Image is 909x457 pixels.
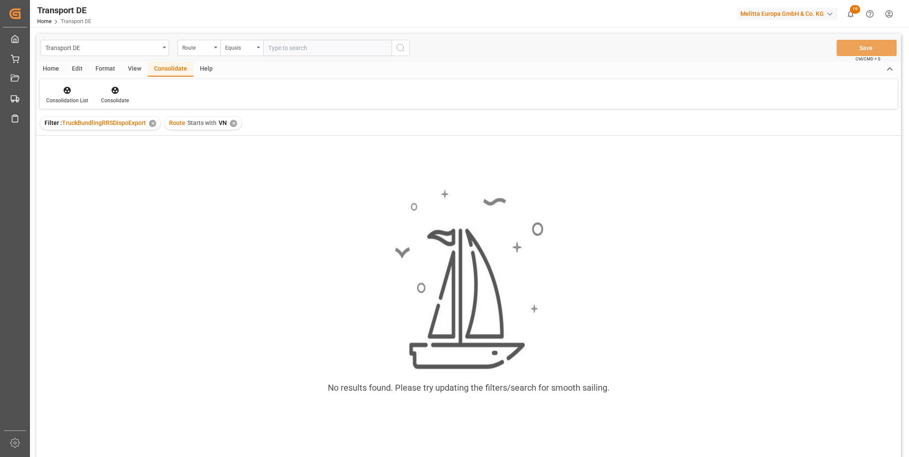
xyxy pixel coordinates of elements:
div: View [122,62,148,77]
button: open menu [220,40,263,56]
div: Edit [65,62,89,77]
div: Transport DE [37,4,91,17]
button: Melitta Europa GmbH & Co. KG [737,6,841,22]
span: TruckBundlingRRSDispoExport [62,119,146,126]
button: Help Center [860,4,879,24]
div: Home [36,62,65,77]
div: Help [193,62,219,77]
div: Route [182,42,211,52]
span: Ctrl/CMD + S [856,56,880,62]
button: show 19 new notifications [841,4,860,24]
span: Starts with [187,119,217,126]
div: No results found. Please try updating the filters/search for smooth sailing. [328,381,609,394]
div: Consolidate [148,62,193,77]
button: search button [392,40,410,56]
span: VN [219,119,227,126]
button: open menu [41,40,169,56]
button: Save [837,40,897,56]
div: ✕ [149,120,156,127]
div: Consolidate [101,97,129,104]
span: Route [169,119,185,126]
input: Type to search [263,40,392,56]
span: 19 [850,5,860,14]
div: Transport DE [45,42,160,53]
div: Melitta Europa GmbH & Co. KG [737,8,838,20]
div: ✕ [230,120,237,127]
div: Format [89,62,122,77]
a: Home [37,18,51,24]
div: Equals [225,42,254,52]
button: open menu [178,40,220,56]
div: Consolidation List [46,97,88,104]
img: smooth_sailing.jpeg [394,188,544,371]
span: Filter : [45,119,62,126]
